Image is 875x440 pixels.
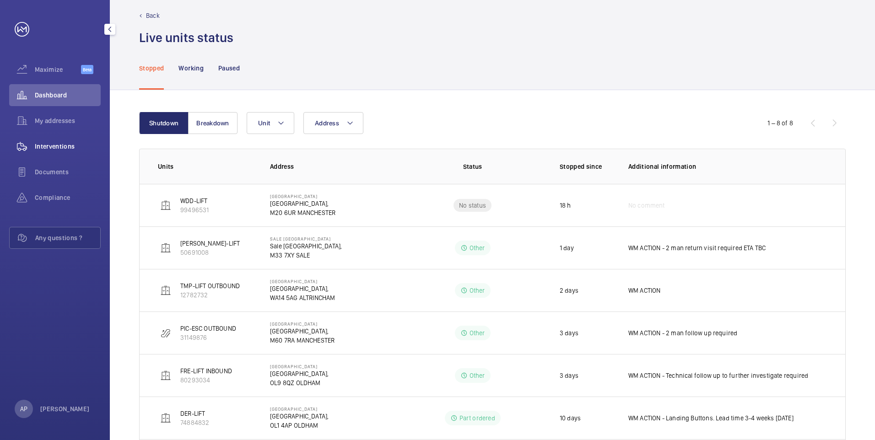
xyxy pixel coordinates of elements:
[270,369,329,378] p: [GEOGRAPHIC_DATA],
[767,118,793,128] div: 1 – 8 of 8
[160,242,171,253] img: elevator.svg
[270,279,335,284] p: [GEOGRAPHIC_DATA]
[315,119,339,127] span: Address
[160,327,171,338] img: escalator.svg
[160,200,171,211] img: elevator.svg
[303,112,363,134] button: Address
[560,201,571,210] p: 18 h
[628,371,808,380] p: WM ACTION - Technical follow up to further investigate required
[35,116,101,125] span: My addresses
[470,371,485,380] p: Other
[180,324,236,333] p: PIC-ESC OUTBOUND
[270,199,335,208] p: [GEOGRAPHIC_DATA],
[180,418,209,427] p: 74884832
[188,112,238,134] button: Breakdown
[270,251,342,260] p: M33 7XY SALE
[180,239,240,248] p: [PERSON_NAME]-LIFT
[560,413,581,423] p: 10 days
[470,286,485,295] p: Other
[560,328,578,338] p: 3 days
[270,241,342,251] p: Sale [GEOGRAPHIC_DATA],
[81,65,93,74] span: Beta
[270,293,335,302] p: WA14 5AG ALTRINCHAM
[628,201,665,210] span: No comment
[270,321,335,327] p: [GEOGRAPHIC_DATA]
[628,328,738,338] p: WM ACTION - 2 man follow up required
[35,91,101,100] span: Dashboard
[406,162,538,171] p: Status
[35,65,81,74] span: Maximize
[139,64,164,73] p: Stopped
[180,196,209,205] p: WDD-LIFT
[180,290,240,300] p: 12782732
[247,112,294,134] button: Unit
[35,167,101,177] span: Documents
[459,413,495,423] p: Part ordered
[270,412,329,421] p: [GEOGRAPHIC_DATA],
[180,409,209,418] p: DER-LIFT
[470,243,485,252] p: Other
[160,370,171,381] img: elevator.svg
[35,233,100,242] span: Any questions ?
[628,162,827,171] p: Additional information
[35,142,101,151] span: Interventions
[180,281,240,290] p: TMP-LIFT OUTBOUND
[160,285,171,296] img: elevator.svg
[20,404,27,413] p: AP
[270,193,335,199] p: [GEOGRAPHIC_DATA]
[180,205,209,215] p: 99496531
[560,286,578,295] p: 2 days
[270,421,329,430] p: OL1 4AP OLDHAM
[270,162,400,171] p: Address
[218,64,240,73] p: Paused
[470,328,485,338] p: Other
[628,413,794,423] p: WM ACTION - Landing Buttons. Lead time 3-4 weeks [DATE]
[560,162,614,171] p: Stopped since
[270,364,329,369] p: [GEOGRAPHIC_DATA]
[35,193,101,202] span: Compliance
[270,236,342,241] p: Sale [GEOGRAPHIC_DATA]
[160,413,171,424] img: elevator.svg
[560,243,574,252] p: 1 day
[628,286,661,295] p: WM ACTION
[180,376,232,385] p: 80293034
[180,333,236,342] p: 31149876
[270,378,329,387] p: OL9 8QZ OLDHAM
[258,119,270,127] span: Unit
[40,404,90,413] p: [PERSON_NAME]
[270,336,335,345] p: M60 7RA MANCHESTER
[270,406,329,412] p: [GEOGRAPHIC_DATA]
[270,208,335,217] p: M20 6UR MANCHESTER
[178,64,203,73] p: Working
[139,112,189,134] button: Shutdown
[560,371,578,380] p: 3 days
[158,162,255,171] p: Units
[146,11,160,20] p: Back
[139,29,233,46] h1: Live units status
[459,201,486,210] p: No status
[628,243,766,252] p: WM ACTION - 2 man return visit required ETA TBC
[180,248,240,257] p: 50691008
[270,327,335,336] p: [GEOGRAPHIC_DATA],
[270,284,335,293] p: [GEOGRAPHIC_DATA],
[180,366,232,376] p: FRE-LIFT INBOUND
